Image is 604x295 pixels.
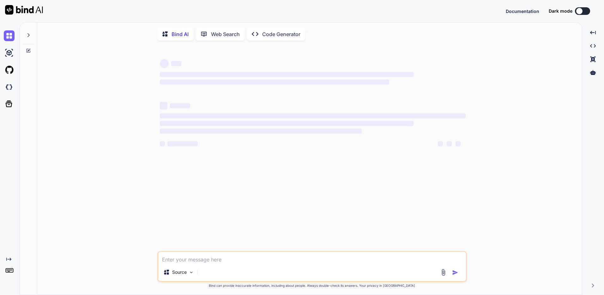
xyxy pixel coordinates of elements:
[506,9,539,14] span: Documentation
[4,82,15,92] img: darkCloudIdeIcon
[170,103,190,108] span: ‌
[157,283,467,288] p: Bind can provide inaccurate information, including about people. Always double-check its answers....
[160,121,414,126] span: ‌
[167,141,198,146] span: ‌
[506,8,539,15] button: Documentation
[160,72,414,77] span: ‌
[189,270,194,275] img: Pick Models
[456,141,461,146] span: ‌
[5,5,43,15] img: Bind AI
[211,30,240,38] p: Web Search
[4,47,15,58] img: ai-studio
[160,59,169,68] span: ‌
[160,79,389,85] span: ‌
[160,102,167,110] span: ‌
[160,129,362,134] span: ‌
[440,269,447,276] img: attachment
[262,30,300,38] p: Code Generator
[452,269,458,276] img: icon
[172,269,187,275] p: Source
[549,8,572,14] span: Dark mode
[171,61,181,66] span: ‌
[172,30,189,38] p: Bind AI
[160,141,165,146] span: ‌
[4,30,15,41] img: chat
[438,141,443,146] span: ‌
[4,65,15,75] img: githubLight
[447,141,452,146] span: ‌
[160,113,466,118] span: ‌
